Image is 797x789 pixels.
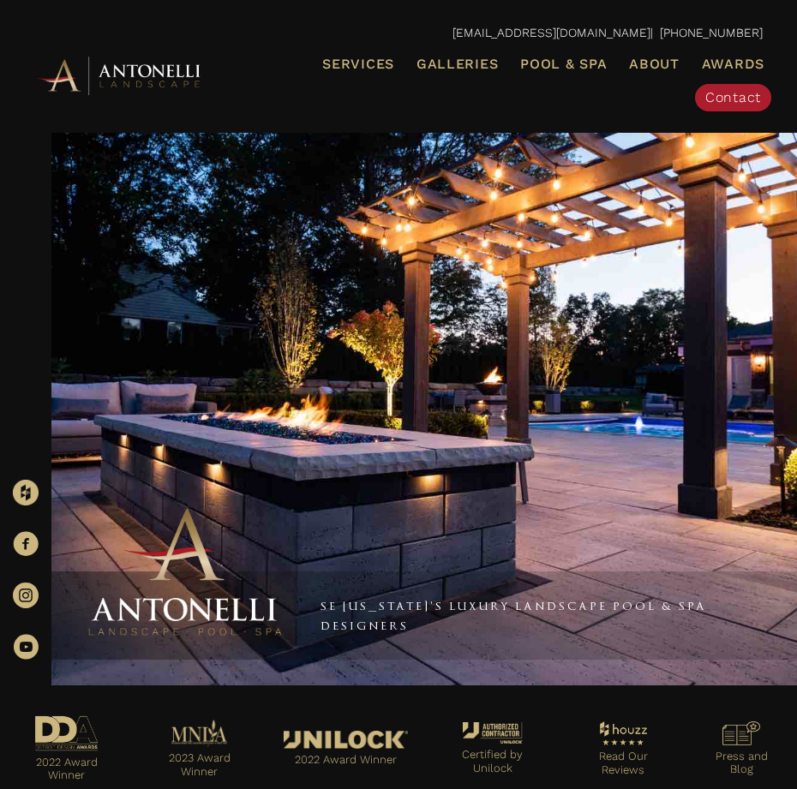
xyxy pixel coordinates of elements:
a: Go to https://antonellilandscape.com/featured-projects/the-white-house/ [284,726,408,774]
a: Go to https://antonellilandscape.com/press-media/ [704,717,780,784]
a: SE [US_STATE]'s Luxury Landscape Pool & Spa Designers [321,599,707,631]
a: Go to https://antonellilandscape.com/unilock-authorized-contractor/ [442,718,542,783]
span: About [629,57,680,71]
span: Galleries [416,56,498,72]
a: Pool & Spa [513,53,614,75]
p: | [PHONE_NUMBER] [34,21,763,45]
span: Awards [702,56,764,72]
span: Services [322,57,394,71]
a: Galleries [410,53,505,75]
a: [EMAIL_ADDRESS][DOMAIN_NAME] [452,26,650,39]
a: Awards [695,53,771,75]
a: Contact [695,84,771,111]
span: Contact [705,89,761,105]
img: Houzz [13,480,39,505]
a: Go to https://www.houzz.com/professionals/landscape-architects-and-landscape-designers/antonelli-... [577,717,669,786]
a: About [622,53,686,75]
img: Antonelli Horizontal Logo [34,54,206,97]
img: Antonelli Stacked Logo [84,503,286,643]
a: Go to https://antonellilandscape.com/pool-and-spa/dont-stop-believing/ [150,715,249,786]
a: Services [315,53,401,75]
span: Pool & Spa [520,56,607,72]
